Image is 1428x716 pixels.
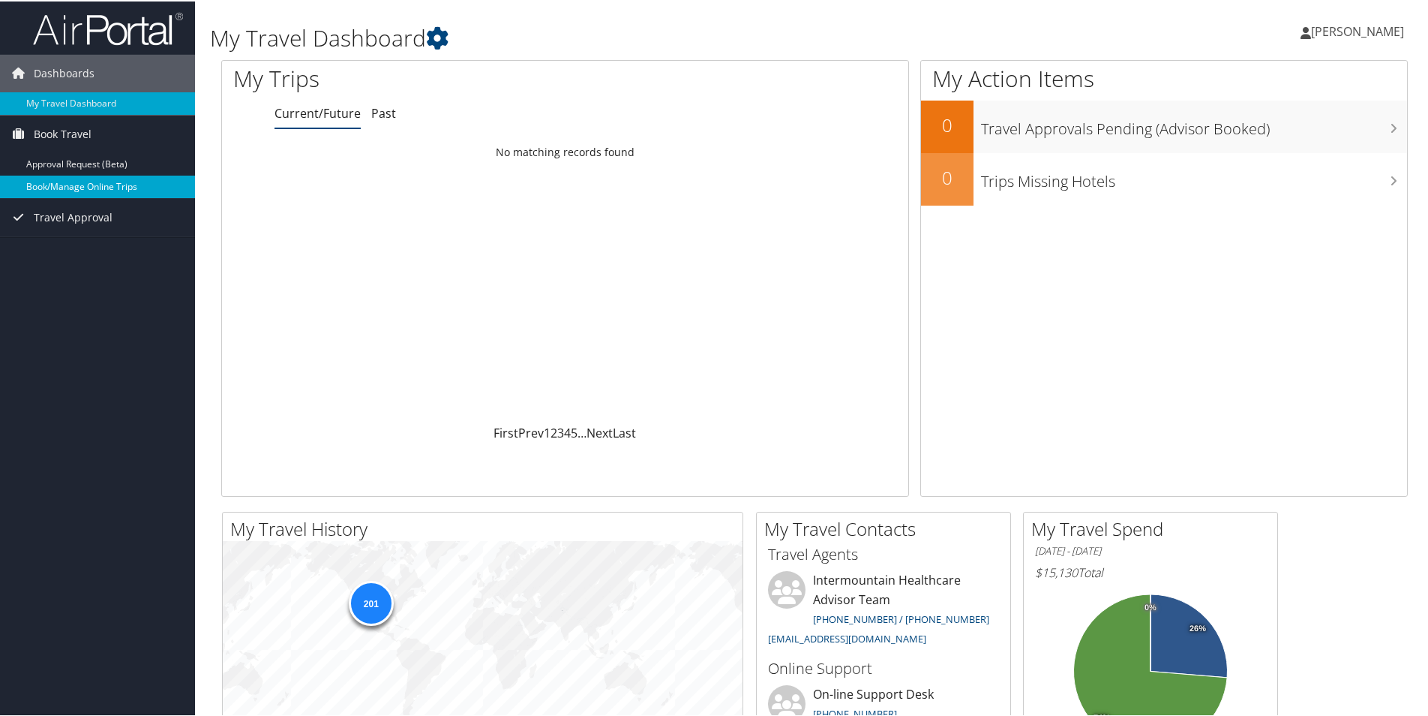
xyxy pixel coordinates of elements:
[768,630,926,644] a: [EMAIL_ADDRESS][DOMAIN_NAME]
[921,164,973,189] h2: 0
[33,10,183,45] img: airportal-logo.png
[577,423,586,440] span: …
[233,62,611,93] h1: My Trips
[1035,543,1266,557] h6: [DATE] - [DATE]
[544,423,550,440] a: 1
[921,62,1407,93] h1: My Action Items
[1300,8,1419,53] a: [PERSON_NAME]
[768,543,999,564] h3: Travel Agents
[564,423,571,440] a: 4
[981,162,1407,191] h3: Trips Missing Hotels
[371,104,396,120] a: Past
[222,137,908,164] td: No matching records found
[557,423,564,440] a: 3
[348,579,393,624] div: 201
[921,111,973,137] h2: 0
[34,53,94,91] span: Dashboards
[1189,623,1206,632] tspan: 26%
[1311,22,1404,38] span: [PERSON_NAME]
[760,570,1006,650] li: Intermountain Healthcare Advisor Team
[34,114,91,152] span: Book Travel
[1144,602,1156,611] tspan: 0%
[981,110,1407,138] h3: Travel Approvals Pending (Advisor Booked)
[210,21,1016,53] h1: My Travel Dashboard
[230,515,742,540] h2: My Travel History
[813,611,989,624] a: [PHONE_NUMBER] / [PHONE_NUMBER]
[921,152,1407,204] a: 0Trips Missing Hotels
[1035,563,1266,579] h6: Total
[586,423,613,440] a: Next
[1031,515,1277,540] h2: My Travel Spend
[493,423,518,440] a: First
[550,423,557,440] a: 2
[518,423,544,440] a: Prev
[1035,563,1078,579] span: $15,130
[921,99,1407,152] a: 0Travel Approvals Pending (Advisor Booked)
[768,657,999,678] h3: Online Support
[613,423,636,440] a: Last
[34,197,112,235] span: Travel Approval
[274,104,361,120] a: Current/Future
[571,423,577,440] a: 5
[764,515,1010,540] h2: My Travel Contacts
